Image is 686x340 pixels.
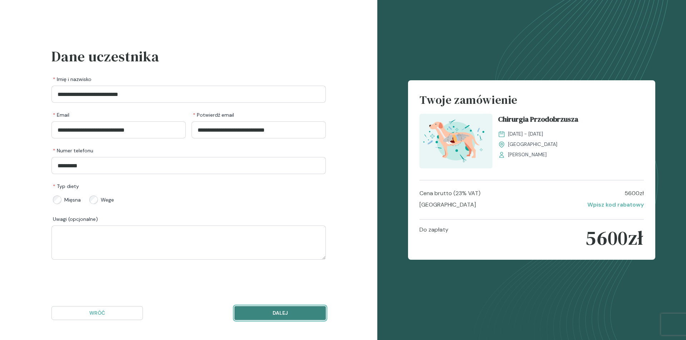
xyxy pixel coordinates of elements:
input: Potwierdź email [192,121,326,138]
h3: Dane uczestnika [51,46,326,67]
button: Wróć [51,306,143,320]
span: [GEOGRAPHIC_DATA] [508,141,557,148]
p: Wpisz kod rabatowy [587,201,644,209]
p: Wróć [58,309,137,317]
button: Dalej [234,306,326,320]
span: Numer telefonu [53,147,93,154]
span: [DATE] - [DATE] [508,130,543,138]
input: Numer telefonu [51,157,326,174]
img: ZpbG-B5LeNNTxNnI_ChiruJB_T.svg [419,114,492,168]
span: Mięsna [64,196,81,203]
p: Do zapłaty [419,225,448,250]
span: Wege [101,196,114,203]
span: [PERSON_NAME] [508,151,547,158]
p: Cena brutto (23% VAT) [419,189,481,198]
p: 5600 zł [625,189,644,198]
span: Typ diety [53,183,79,190]
span: Potwierdź email [193,111,234,118]
p: [GEOGRAPHIC_DATA] [419,201,476,209]
p: 5600 zł [585,225,643,250]
input: Wege [89,196,98,204]
span: Email [53,111,69,118]
span: Imię i nazwisko [53,76,91,83]
p: Dalej [240,309,320,317]
span: Chirurgia Przodobrzusza [498,114,578,127]
a: Chirurgia Przodobrzusza [498,114,643,127]
h4: Twoje zamówienie [419,92,643,114]
input: Email [51,121,186,138]
input: Mięsna [53,196,61,204]
input: Imię i nazwisko [51,86,326,103]
span: Uwagi (opcjonalne) [53,215,98,223]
